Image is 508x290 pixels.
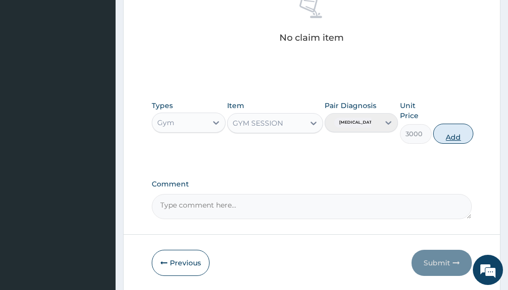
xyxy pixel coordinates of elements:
[412,250,472,276] button: Submit
[279,33,344,43] p: No claim item
[165,5,189,29] div: Minimize live chat window
[58,83,139,184] span: We're online!
[52,56,169,69] div: Chat with us now
[325,101,376,111] label: Pair Diagnosis
[433,124,473,144] button: Add
[233,118,283,128] div: GYM SESSION
[400,101,432,121] label: Unit Price
[227,101,244,111] label: Item
[152,250,210,276] button: Previous
[5,187,191,223] textarea: Type your message and hit 'Enter'
[152,102,173,110] label: Types
[19,50,41,75] img: d_794563401_company_1708531726252_794563401
[157,118,174,128] div: Gym
[152,180,472,188] label: Comment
